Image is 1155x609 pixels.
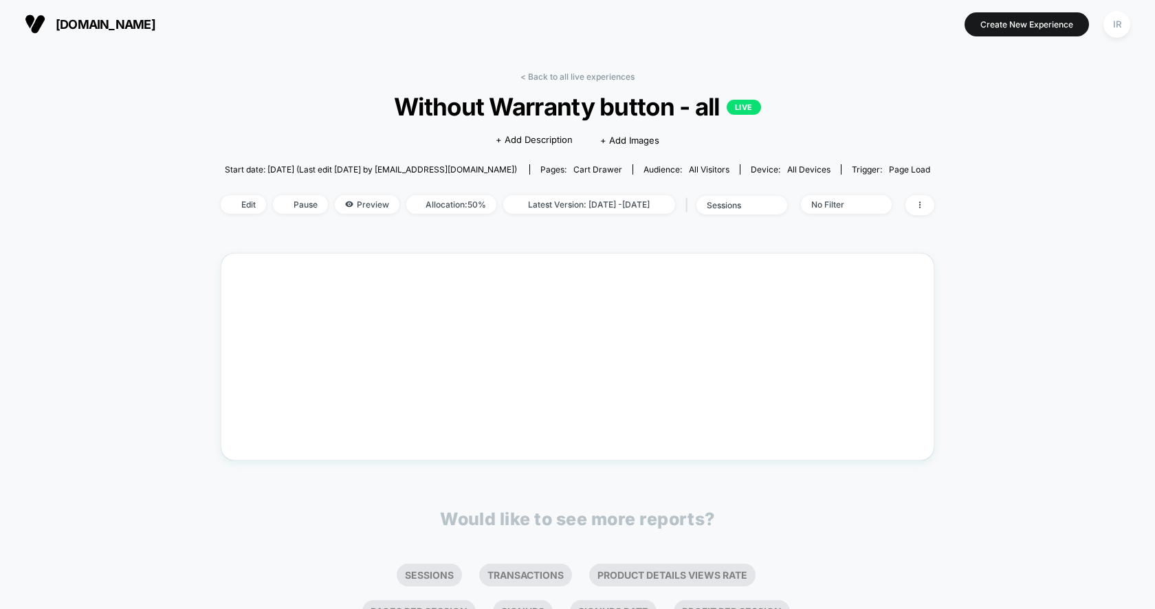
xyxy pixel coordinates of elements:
span: Preview [335,195,399,214]
span: Start date: [DATE] (Last edit [DATE] by [EMAIL_ADDRESS][DOMAIN_NAME]) [225,164,517,175]
span: Device: [740,164,841,175]
div: IR [1103,11,1130,38]
li: Transactions [479,564,572,586]
span: Latest Version: [DATE] - [DATE] [503,195,675,214]
span: Allocation: 50% [406,195,496,214]
span: All Visitors [689,164,729,175]
span: + Add Description [496,133,573,147]
div: Trigger: [852,164,930,175]
span: Page Load [889,164,930,175]
p: LIVE [727,100,761,115]
button: [DOMAIN_NAME] [21,13,159,35]
span: Edit [221,195,266,214]
span: | [682,195,696,215]
span: [DOMAIN_NAME] [56,17,155,32]
div: Audience: [643,164,729,175]
div: Pages: [540,164,622,175]
a: < Back to all live experiences [520,71,635,82]
span: all devices [787,164,830,175]
p: Would like to see more reports? [440,509,715,529]
li: Product Details Views Rate [589,564,756,586]
button: Create New Experience [965,12,1089,36]
div: sessions [707,200,762,210]
span: cart drawer [573,164,622,175]
li: Sessions [397,564,462,586]
span: + Add Images [600,135,659,146]
span: Pause [273,195,328,214]
div: No Filter [811,199,866,210]
span: Without Warranty button - all [256,92,899,121]
img: Visually logo [25,14,45,34]
button: IR [1099,10,1134,38]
